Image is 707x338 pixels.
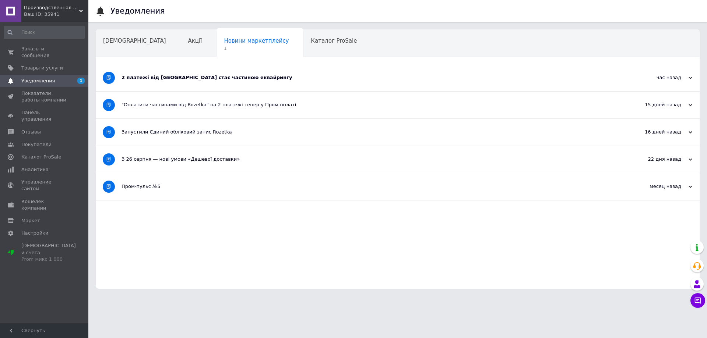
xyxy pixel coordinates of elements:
[224,46,289,51] span: 1
[21,242,76,263] span: [DEMOGRAPHIC_DATA] и счета
[311,38,357,44] span: Каталог ProSale
[21,217,40,224] span: Маркет
[21,154,61,160] span: Каталог ProSale
[21,141,52,148] span: Покупатели
[21,65,63,71] span: Товары и услуги
[619,102,692,108] div: 15 дней назад
[21,109,68,122] span: Панель управления
[21,256,76,263] div: Prom микс 1 000
[619,74,692,81] div: час назад
[110,7,165,15] h1: Уведомления
[21,230,48,236] span: Настройки
[4,26,85,39] input: Поиск
[690,293,705,308] button: Чат с покупателем
[24,4,79,11] span: Производственная компания D-CORE
[224,38,289,44] span: Новини маркетплейсу
[103,38,166,44] span: [DEMOGRAPHIC_DATA]
[122,74,619,81] div: 2 платежі від [GEOGRAPHIC_DATA] стає частиною еквайрингу
[21,78,55,84] span: Уведомления
[21,129,41,135] span: Отзывы
[21,179,68,192] span: Управление сайтом
[24,11,88,18] div: Ваш ID: 35941
[21,198,68,211] span: Кошелек компании
[21,90,68,103] span: Показатели работы компании
[122,129,619,135] div: Запустили Єдиний обліковий запис Rozetka
[122,102,619,108] div: "Оплатити частинами від Rozetka" на 2 платежі тепер у Пром-оплаті
[21,166,49,173] span: Аналитика
[619,183,692,190] div: месяц назад
[21,46,68,59] span: Заказы и сообщения
[619,129,692,135] div: 16 дней назад
[77,78,85,84] span: 1
[188,38,202,44] span: Акції
[122,183,619,190] div: Пром-пульс №5
[619,156,692,163] div: 22 дня назад
[122,156,619,163] div: З 26 серпня — нові умови «Дешевої доставки»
